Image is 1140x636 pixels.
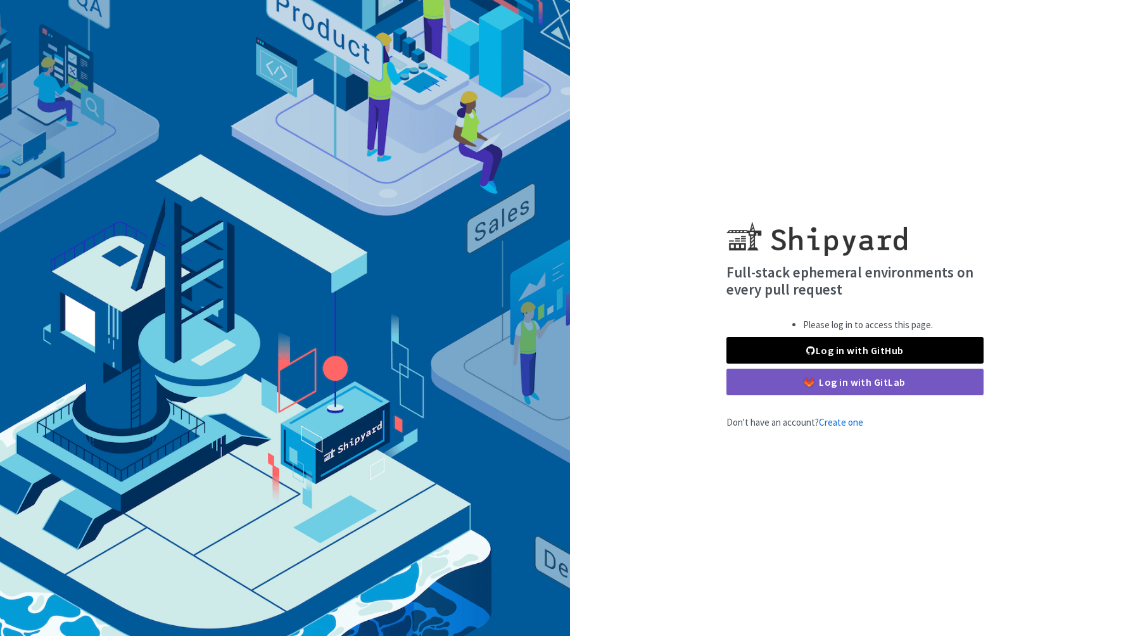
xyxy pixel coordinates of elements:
[726,337,984,364] a: Log in with GitHub
[726,416,863,428] span: Don't have an account?
[804,378,814,387] img: gitlab-color.svg
[819,416,863,428] a: Create one
[726,207,907,256] img: Shipyard logo
[726,264,984,298] h4: Full-stack ephemeral environments on every pull request
[803,318,933,333] li: Please log in to access this page.
[726,369,984,395] a: Log in with GitLab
